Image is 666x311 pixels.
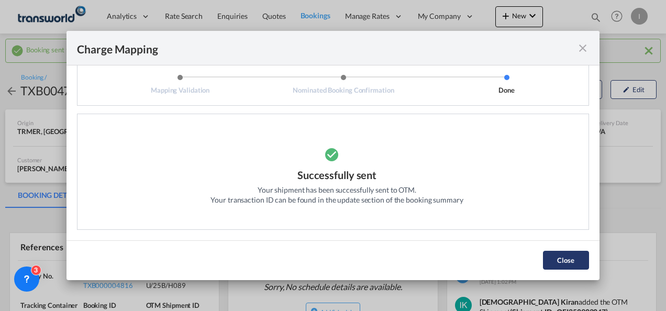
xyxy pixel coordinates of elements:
md-icon: icon-close fg-AAA8AD cursor [576,42,589,54]
body: Editor, editor2 [10,10,182,21]
li: Nominated Booking Confirmation [262,74,425,95]
button: Close [543,251,589,270]
li: Done [425,74,589,95]
li: Mapping Validation [98,74,262,95]
md-icon: icon-checkbox-marked-circle [324,141,350,168]
div: Charge Mapping [77,41,158,54]
div: Your transaction ID can be found in the update section of the booking summary [210,195,463,205]
md-dialog: Mapping ValidationNominated Booking ... [66,31,600,280]
div: Successfully sent [297,168,376,185]
div: Your shipment has been successfully sent to OTM. [258,185,416,195]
